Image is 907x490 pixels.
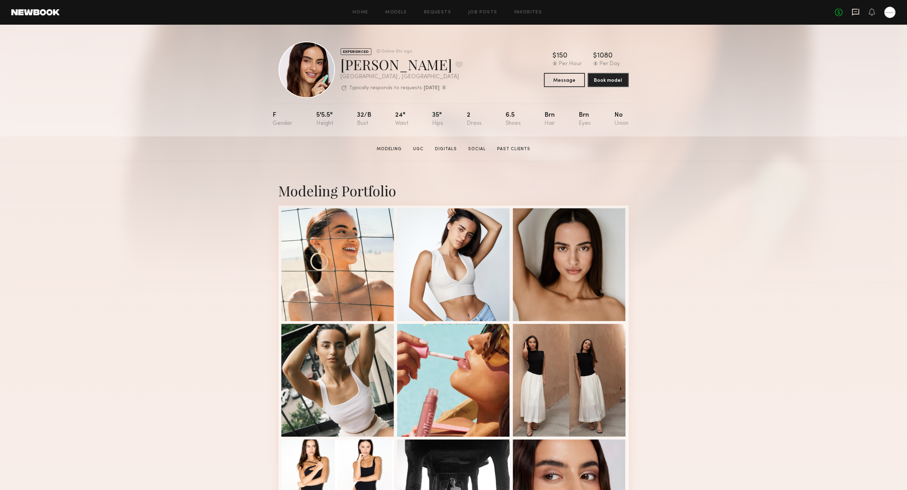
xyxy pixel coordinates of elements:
div: $ [553,53,556,60]
a: Home [353,10,369,15]
div: F [273,112,293,127]
a: Social [465,146,489,152]
div: No [614,112,628,127]
div: 6.5 [506,112,521,127]
div: Brn [579,112,591,127]
a: Job Posts [468,10,497,15]
a: Favorites [514,10,542,15]
div: $ [593,53,597,60]
div: 24" [395,112,408,127]
div: [PERSON_NAME] [341,55,463,74]
div: EXPERIENCED [341,48,371,55]
p: Typically responds to requests [350,86,422,91]
div: 32/b [357,112,371,127]
a: Requests [424,10,451,15]
div: Brn [544,112,555,127]
a: Models [386,10,407,15]
div: Online 6hr ago [382,49,412,54]
a: Past Clients [494,146,533,152]
a: UGC [410,146,426,152]
div: 150 [556,53,567,60]
a: Modeling [374,146,405,152]
a: Digitals [432,146,460,152]
div: [GEOGRAPHIC_DATA] , [GEOGRAPHIC_DATA] [341,74,463,80]
div: 2 [467,112,482,127]
div: 5'5.5" [316,112,333,127]
div: Modeling Portfolio [279,181,629,200]
div: 1080 [597,53,613,60]
button: Message [544,73,585,87]
button: Book model [588,73,629,87]
div: 35" [432,112,443,127]
div: Per Day [599,61,620,67]
div: Per Hour [559,61,582,67]
b: [DATE] [424,86,440,91]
